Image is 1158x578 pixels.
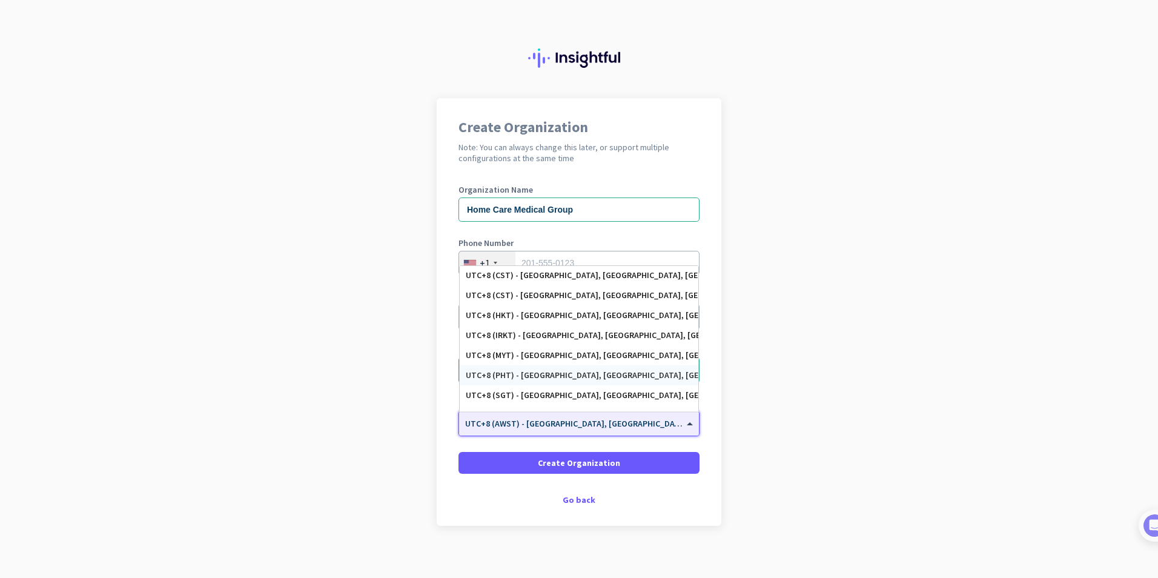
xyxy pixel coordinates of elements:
div: UTC+8 (MYT) - [GEOGRAPHIC_DATA], [GEOGRAPHIC_DATA], [GEOGRAPHIC_DATA], [GEOGRAPHIC_DATA] [466,350,692,360]
div: UTC+8 (CST) - [GEOGRAPHIC_DATA], [GEOGRAPHIC_DATA], [GEOGRAPHIC_DATA], [PERSON_NAME] [466,270,692,281]
label: Organization Time Zone [458,399,700,407]
div: Options List [460,266,698,411]
label: Phone Number [458,239,700,247]
label: Organization Size (Optional) [458,345,700,354]
img: Insightful [528,48,630,68]
div: UTC+8 (TWT) - [GEOGRAPHIC_DATA], [GEOGRAPHIC_DATA], [GEOGRAPHIC_DATA], [GEOGRAPHIC_DATA] [466,410,692,420]
div: UTC+8 (CST) - [GEOGRAPHIC_DATA], [GEOGRAPHIC_DATA], [GEOGRAPHIC_DATA], [GEOGRAPHIC_DATA] [466,290,692,301]
button: Create Organization [458,452,700,474]
div: UTC+8 (HKT) - [GEOGRAPHIC_DATA], [GEOGRAPHIC_DATA], [GEOGRAPHIC_DATA], [GEOGRAPHIC_DATA] [466,310,692,321]
div: UTC+8 (IRKT) - [GEOGRAPHIC_DATA], [GEOGRAPHIC_DATA], [GEOGRAPHIC_DATA], [GEOGRAPHIC_DATA] [466,330,692,340]
label: Organization Name [458,185,700,194]
h1: Create Organization [458,120,700,135]
div: Go back [458,496,700,504]
div: UTC+8 (PHT) - [GEOGRAPHIC_DATA], [GEOGRAPHIC_DATA], [GEOGRAPHIC_DATA], [GEOGRAPHIC_DATA] [466,370,692,380]
input: What is the name of your organization? [458,198,700,222]
input: 201-555-0123 [458,251,700,275]
div: +1 [480,257,490,269]
div: UTC+8 (SGT) - [GEOGRAPHIC_DATA], [GEOGRAPHIC_DATA], [GEOGRAPHIC_DATA] [466,390,692,400]
label: Organization language [458,292,547,301]
h2: Note: You can always change this later, or support multiple configurations at the same time [458,142,700,164]
span: Create Organization [538,457,620,469]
